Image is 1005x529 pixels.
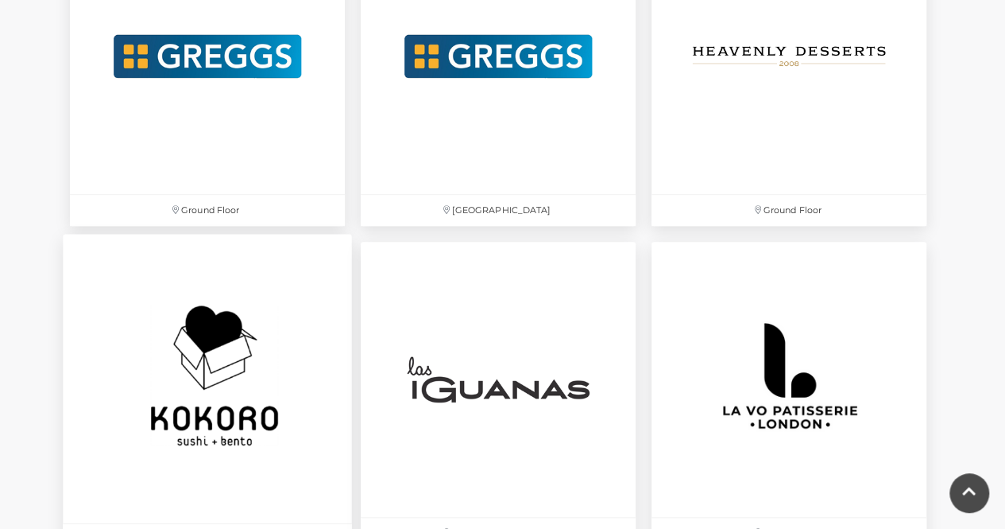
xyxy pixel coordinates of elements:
[361,195,636,226] p: [GEOGRAPHIC_DATA]
[70,195,345,226] p: Ground Floor
[651,195,926,226] p: Ground Floor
